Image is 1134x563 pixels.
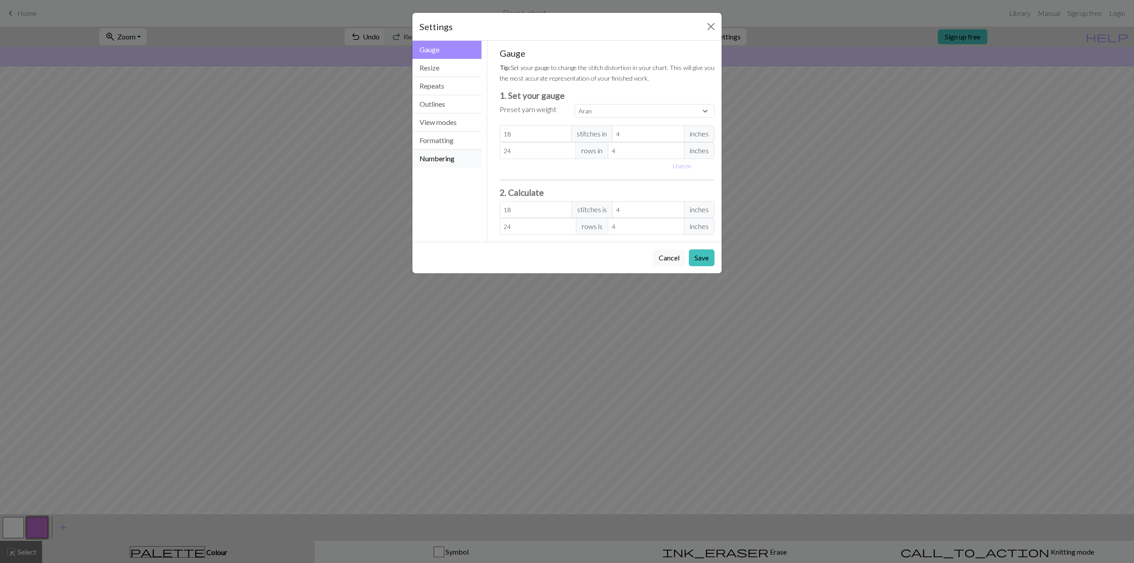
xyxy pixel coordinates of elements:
[689,249,715,266] button: Save
[576,218,608,235] span: rows is
[684,218,715,235] span: inches
[412,150,482,167] button: Numbering
[704,19,718,34] button: Close
[412,77,482,95] button: Repeats
[500,64,715,82] small: Set your gauge to change the stitch distortion in your chart. This will give you the most accurat...
[669,159,695,173] button: Usecm
[684,201,715,218] span: inches
[575,142,608,159] span: rows in
[684,142,715,159] span: inches
[653,249,685,266] button: Cancel
[500,48,715,58] h5: Gauge
[571,125,613,142] span: stitches in
[684,125,715,142] span: inches
[500,64,511,71] strong: Tip:
[412,95,482,113] button: Outlines
[500,187,715,198] h3: 2. Calculate
[412,113,482,132] button: View modes
[412,41,482,59] button: Gauge
[571,201,613,218] span: stitches is
[500,90,715,101] h3: 1. Set your gauge
[412,59,482,77] button: Resize
[419,20,453,33] h5: Settings
[500,104,556,115] label: Preset yarn weight
[412,132,482,150] button: Formatting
